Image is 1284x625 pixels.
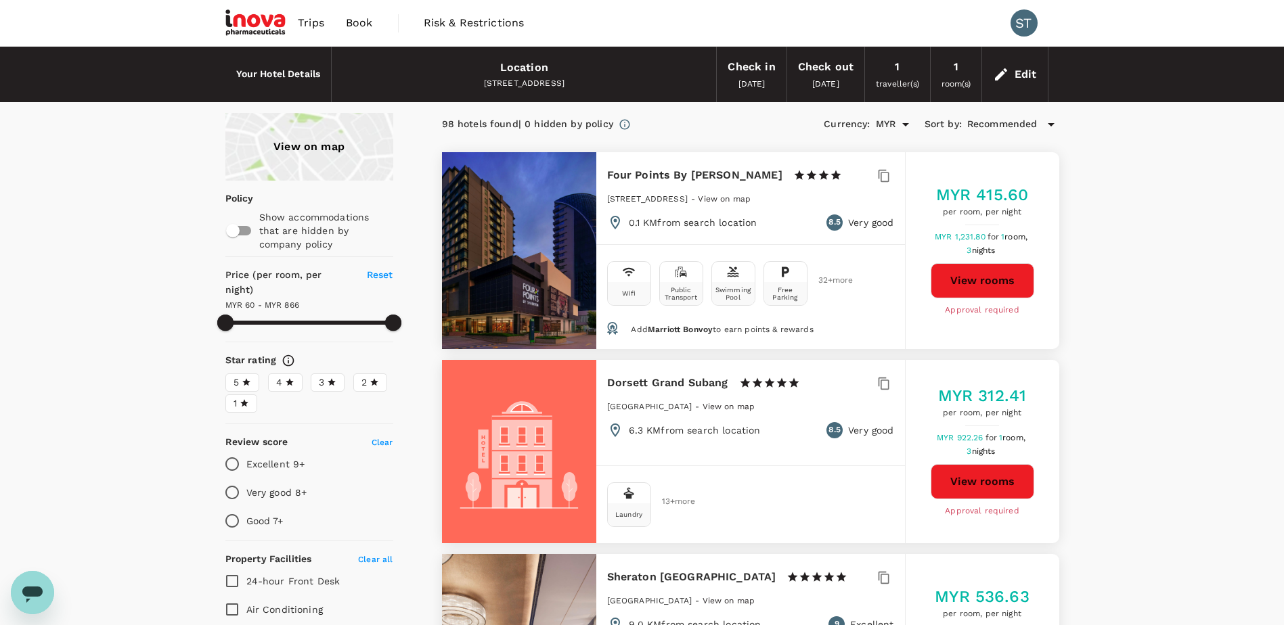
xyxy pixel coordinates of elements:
[246,576,340,586] span: 24-hour Front Desk
[607,166,782,185] h6: Four Points By [PERSON_NAME]
[615,511,642,518] div: Laundry
[936,206,1029,219] span: per room, per night
[346,15,373,31] span: Book
[342,77,705,91] div: [STREET_ADDRESS]
[938,385,1027,407] h5: MYR 312.41
[935,607,1030,621] span: per room, per night
[648,325,713,334] span: Marriott Bonvoy
[662,497,682,506] span: 13 + more
[703,596,755,605] span: View on map
[225,552,312,567] h6: Property Facilities
[225,353,277,368] h6: Star rating
[225,8,288,38] img: iNova Pharmaceuticals
[972,246,996,255] span: nights
[225,113,393,181] a: View on map
[631,325,813,334] span: Add to earn points & rewards
[11,571,54,614] iframe: Button to launch messaging window
[931,464,1034,499] button: View rooms
[895,57,900,76] div: 1
[298,15,324,31] span: Trips
[1011,9,1038,37] div: ST
[828,216,840,229] span: 8.5
[234,375,239,390] span: 5
[896,115,915,134] button: Open
[1001,232,1030,241] span: 1
[282,354,295,367] svg: Star ratings are awarded to properties to represent the quality of services, facilities, and amen...
[954,57,958,76] div: 1
[828,423,840,437] span: 8.5
[225,435,288,450] h6: Review score
[698,193,751,204] a: View on map
[607,402,692,411] span: [GEOGRAPHIC_DATA]
[246,457,305,471] p: Excellent 9+
[738,79,766,89] span: [DATE]
[703,402,755,411] span: View on map
[225,268,351,298] h6: Price (per room, per night)
[728,57,775,76] div: Check in
[695,402,702,411] span: -
[629,216,757,229] p: 0.1 KM from search location
[259,210,392,251] p: Show accommodations that are hidden by company policy
[1004,232,1027,241] span: room,
[234,396,237,411] span: 1
[424,15,525,31] span: Risk & Restrictions
[607,568,776,586] h6: Sheraton [GEOGRAPHIC_DATA]
[703,595,755,605] a: View on map
[876,79,919,89] span: traveller(s)
[999,433,1027,442] span: 1
[848,423,893,437] p: Very good
[622,290,636,297] div: Wifi
[812,79,839,89] span: [DATE]
[663,286,700,301] div: Public Transport
[848,216,893,229] p: Very good
[938,407,1027,420] span: per room, per night
[1002,433,1025,442] span: room,
[225,191,234,205] p: Policy
[246,604,323,615] span: Air Conditioning
[695,596,702,605] span: -
[607,373,728,392] h6: Dorsett Grand Subang
[500,58,548,77] div: Location
[988,232,1001,241] span: for
[935,586,1030,607] h5: MYR 536.63
[361,375,367,390] span: 2
[691,194,698,204] span: -
[246,514,284,528] p: Good 7+
[715,286,752,301] div: Swimming Pool
[703,400,755,411] a: View on map
[367,269,393,280] span: Reset
[767,286,804,301] div: Free Parking
[319,375,324,390] span: 3
[798,57,854,76] div: Check out
[931,263,1034,298] button: View rooms
[818,276,839,285] span: 32 + more
[824,117,870,132] h6: Currency :
[942,79,971,89] span: room(s)
[925,117,962,132] h6: Sort by :
[1015,65,1037,84] div: Edit
[442,117,613,132] div: 98 hotels found | 0 hidden by policy
[372,438,393,447] span: Clear
[276,375,282,390] span: 4
[607,194,688,204] span: [STREET_ADDRESS]
[972,446,996,456] span: nights
[986,433,999,442] span: for
[225,300,299,310] span: MYR 60 - MYR 866
[937,433,986,442] span: MYR 922.26
[935,232,988,241] span: MYR 1,231.80
[945,505,1019,518] span: Approval required
[967,446,997,456] span: 3
[246,486,307,499] p: Very good 8+
[945,304,1019,317] span: Approval required
[936,184,1029,206] h5: MYR 415.60
[967,246,997,255] span: 3
[967,117,1038,132] span: Recommended
[607,596,692,605] span: [GEOGRAPHIC_DATA]
[698,194,751,204] span: View on map
[629,423,761,437] p: 6.3 KM from search location
[358,555,393,564] span: Clear all
[236,67,321,82] h6: Your Hotel Details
